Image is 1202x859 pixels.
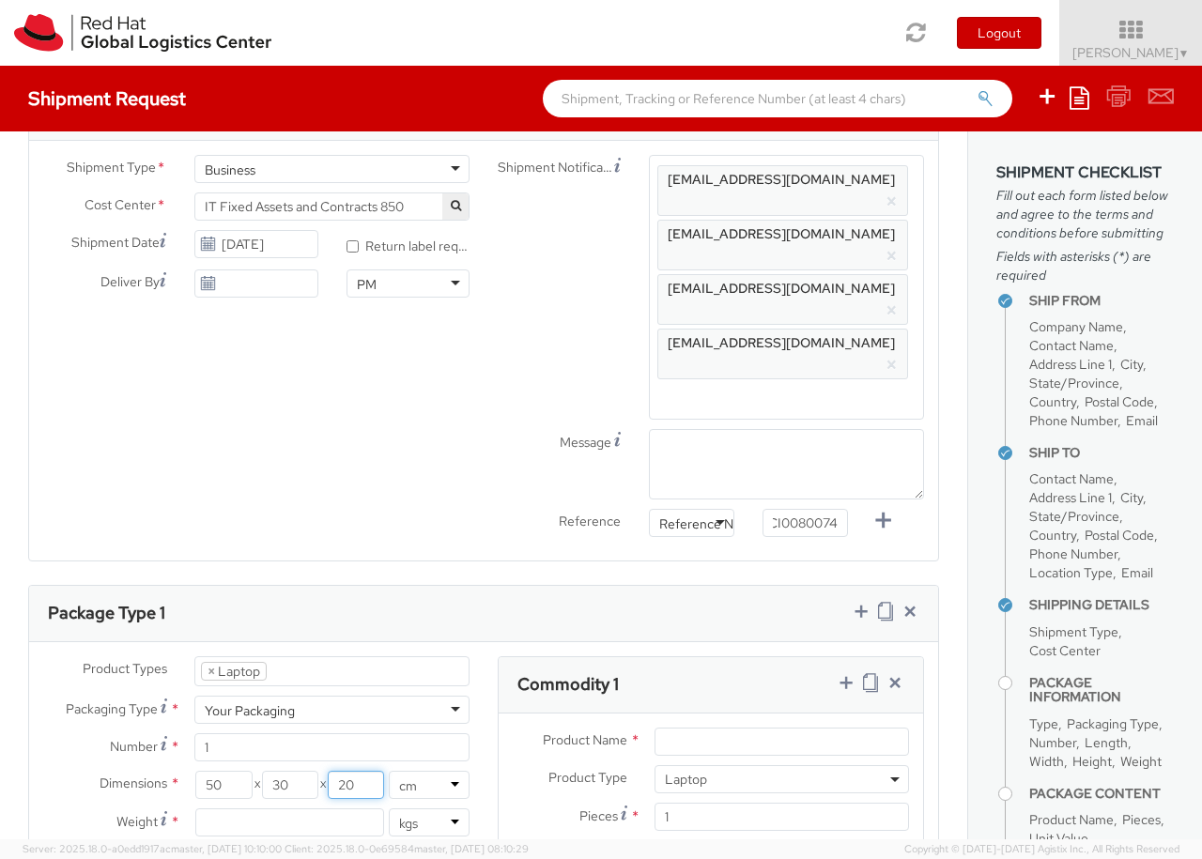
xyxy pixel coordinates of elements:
span: ▼ [1179,46,1190,61]
span: X [318,771,328,799]
h4: Shipment Request [28,88,186,109]
span: Cost Center [85,195,156,217]
span: Width [1029,753,1064,770]
span: Company Name [1029,318,1123,335]
span: [EMAIL_ADDRESS][DOMAIN_NAME] [668,334,895,351]
span: Height [1072,753,1112,770]
input: Shipment, Tracking or Reference Number (at least 4 chars) [543,80,1012,117]
span: Fill out each form listed below and agree to the terms and conditions before submitting [996,186,1174,242]
span: Number [1029,734,1076,751]
span: [EMAIL_ADDRESS][DOMAIN_NAME] [668,171,895,188]
span: [EMAIL_ADDRESS][DOMAIN_NAME] [668,280,895,297]
button: × [886,191,898,213]
span: Product Name [543,731,627,748]
span: Country [1029,393,1076,410]
span: Email [1121,564,1153,581]
span: Number [110,738,158,755]
h4: Ship To [1029,446,1174,460]
span: Pieces [1122,811,1161,828]
button: × [886,245,898,268]
span: Cost Center [1029,642,1101,659]
span: Client: 2025.18.0-0e69584 [285,842,529,855]
label: Return label required [347,234,470,255]
span: Message [560,434,611,451]
div: Business [205,161,255,179]
span: Copyright © [DATE]-[DATE] Agistix Inc., All Rights Reserved [904,842,1179,857]
span: Weight [116,813,158,830]
span: City [1120,489,1143,506]
h3: Shipment Checklist [996,164,1174,181]
span: [PERSON_NAME] [1072,44,1190,61]
div: Your Packaging [205,701,295,720]
span: Fields with asterisks (*) are required [996,247,1174,284]
span: Shipment Type [1029,623,1118,640]
span: Product Types [83,660,167,677]
input: Return label required [347,240,359,253]
span: Packaging Type [66,700,158,717]
span: Shipment Date [71,233,160,253]
span: State/Province [1029,375,1119,391]
button: × [886,354,898,376]
span: [EMAIL_ADDRESS][DOMAIN_NAME] [668,225,895,242]
input: Length [195,771,252,799]
span: State/Province [1029,508,1119,525]
h3: Package Type 1 [48,604,165,622]
span: Product Type [548,769,627,786]
h3: Commodity 1 [517,675,619,694]
span: Laptop [655,765,909,793]
button: × [886,299,898,322]
span: Length [1085,734,1128,751]
span: Country [1029,527,1076,544]
span: IT Fixed Assets and Contracts 850 [194,192,470,221]
span: Deliver By [100,272,160,292]
span: Laptop [665,771,899,788]
span: master, [DATE] 10:10:00 [171,842,282,855]
span: Product Name [1029,811,1114,828]
span: Address Line 1 [1029,489,1112,506]
li: Laptop [201,662,267,681]
span: Unit Value [1029,830,1088,847]
h4: Ship From [1029,294,1174,308]
span: Reference [559,513,621,529]
span: X [253,771,262,799]
h4: Package Information [1029,676,1174,705]
span: Postal Code [1085,527,1154,544]
span: × [208,663,215,680]
span: Contact Name [1029,470,1114,487]
h4: Shipping Details [1029,598,1174,612]
img: rh-logistics-00dfa346123c4ec078e1.svg [14,14,271,52]
span: Shipment Type [67,158,156,179]
span: Packaging Type [1067,715,1159,732]
span: Phone Number [1029,545,1117,562]
span: Type [1029,715,1058,732]
span: Weight [1120,753,1162,770]
span: City [1120,356,1143,373]
span: Postal Code [1085,393,1154,410]
span: Phone Number [1029,412,1117,429]
span: Server: 2025.18.0-a0edd1917ac [23,842,282,855]
span: Pieces [579,807,618,824]
span: Address Line 1 [1029,356,1112,373]
span: master, [DATE] 08:10:29 [414,842,529,855]
input: Width [262,771,318,799]
input: Height [328,771,384,799]
span: Contact Name [1029,337,1114,354]
span: Dimensions [100,775,167,791]
span: Location Type [1029,564,1113,581]
span: Email [1126,412,1158,429]
span: Shipment Notification [498,158,614,177]
h4: Package Content [1029,787,1174,801]
button: Logout [957,17,1041,49]
span: IT Fixed Assets and Contracts 850 [205,198,459,215]
div: PM [357,275,377,294]
div: Reference Number [659,514,772,533]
